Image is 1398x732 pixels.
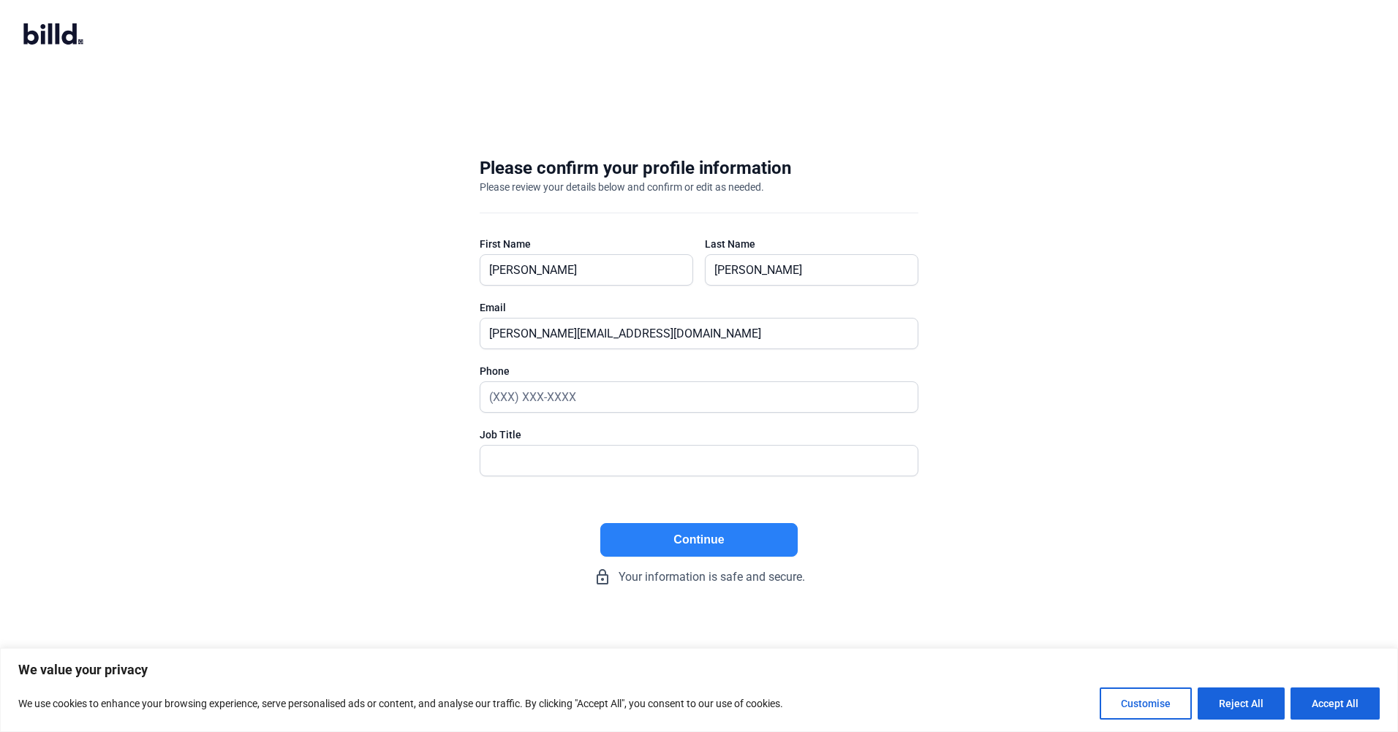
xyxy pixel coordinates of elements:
div: Please confirm your profile information [480,156,791,180]
div: Email [480,300,918,315]
p: We value your privacy [18,661,1380,679]
div: Job Title [480,427,918,442]
div: First Name [480,237,693,251]
div: Your information is safe and secure. [480,568,918,586]
p: We use cookies to enhance your browsing experience, serve personalised ads or content, and analys... [18,695,783,712]
button: Accept All [1291,687,1380,720]
button: Continue [600,523,798,557]
mat-icon: lock_outline [594,568,611,586]
div: Please review your details below and confirm or edit as needed. [480,180,764,194]
button: Reject All [1198,687,1285,720]
input: (XXX) XXX-XXXX [480,382,902,412]
button: Customise [1100,687,1192,720]
div: Last Name [705,237,918,251]
div: Phone [480,364,918,378]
